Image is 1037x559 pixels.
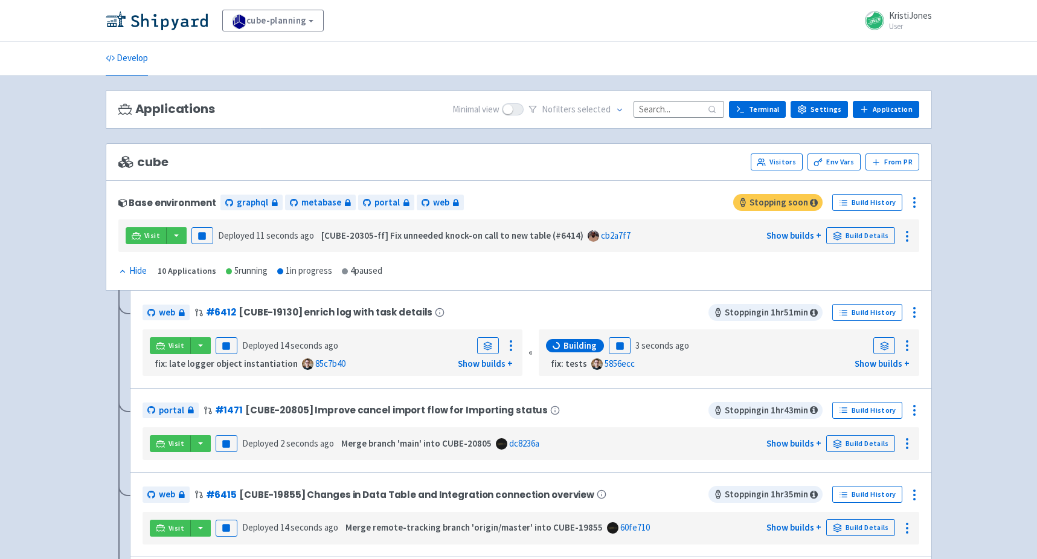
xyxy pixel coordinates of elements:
span: Building [563,340,597,352]
a: Build History [832,194,902,211]
h3: Applications [118,102,215,116]
strong: fix: late logger object instantiation [155,358,298,369]
a: Build History [832,304,902,321]
a: metabase [285,195,356,211]
strong: Merge branch 'main' into CUBE-20805 [341,438,492,449]
strong: fix: tests [551,358,587,369]
button: From PR [865,153,919,170]
div: 5 running [226,264,268,278]
a: Build History [832,402,902,419]
a: web [143,305,190,321]
span: web [159,306,175,320]
a: #1471 [215,404,243,416]
a: web [143,486,190,503]
a: Build Details [826,435,895,452]
a: KristiJones User [858,11,932,30]
a: portal [143,402,199,419]
a: Visit [150,337,191,354]
span: KristiJones [889,10,932,21]
span: web [433,196,449,210]
a: Show builds + [766,438,821,449]
a: Show builds + [766,230,821,241]
strong: Merge remote-tracking branch 'origin/master' into CUBE-19855 [345,522,603,533]
button: Pause [216,435,237,452]
a: Visit [126,227,167,244]
a: #6412 [206,306,236,318]
small: User [889,22,932,30]
time: 2 seconds ago [280,438,334,449]
span: Stopping in 1 hr 35 min [708,486,823,503]
time: 3 seconds ago [635,340,689,351]
time: 14 seconds ago [280,522,338,533]
span: graphql [237,196,268,210]
span: metabase [301,196,341,210]
a: 85c7b40 [315,358,345,369]
span: Deployed [242,340,338,351]
span: Stopping in 1 hr 43 min [708,402,823,419]
button: Hide [118,264,148,278]
span: Stopping in 1 hr 51 min [708,304,823,321]
a: Visit [150,520,191,537]
div: Hide [118,264,147,278]
span: [CUBE-20805] Improve cancel import flow for Importing status [245,405,548,415]
button: Pause [216,337,237,354]
input: Search... [634,101,724,117]
a: Visit [150,435,191,452]
a: Develop [106,42,148,76]
span: Deployed [242,438,334,449]
a: Settings [791,101,848,118]
a: Env Vars [807,153,861,170]
a: Show builds + [458,358,513,369]
button: Pause [216,520,237,537]
span: selected [577,103,611,115]
span: Deployed [242,522,338,533]
a: cube-planning [222,10,324,31]
a: #6415 [206,488,237,501]
span: No filter s [542,103,611,117]
a: cb2a7f7 [601,230,631,241]
div: « [528,329,533,376]
time: 11 seconds ago [256,230,314,241]
a: Build History [832,486,902,503]
div: Base environment [118,198,216,208]
a: web [417,195,464,211]
a: Terminal [729,101,786,118]
a: Show builds + [766,522,821,533]
span: Visit [169,523,184,533]
span: Visit [169,439,184,448]
a: Application [853,101,919,118]
span: Minimal view [452,103,499,117]
img: Shipyard logo [106,11,208,30]
time: 14 seconds ago [280,340,338,351]
span: Stopping soon [733,194,823,211]
a: graphql [220,195,283,211]
span: cube [118,155,169,169]
span: [CUBE-19855] Changes in Data Table and Integration connection overview [239,490,594,500]
span: Visit [169,341,184,351]
span: [CUBE-19130] enrich log with task details [239,307,432,317]
div: 10 Applications [158,264,216,278]
a: 60fe710 [620,522,650,533]
a: portal [358,195,414,211]
span: Deployed [218,230,314,241]
div: 1 in progress [277,264,332,278]
div: 4 paused [342,264,382,278]
strong: [CUBE-20305-ff] Fix unneeded knock-on call to new table (#6414) [321,230,583,241]
span: Visit [144,231,160,241]
a: Visitors [751,153,803,170]
button: Pause [609,337,631,354]
span: web [159,488,175,502]
span: portal [374,196,400,210]
a: Build Details [826,519,895,536]
a: Show builds + [855,358,910,369]
a: 5856ecc [605,358,635,369]
span: portal [159,404,184,418]
a: dc8236a [509,438,539,449]
a: Build Details [826,227,895,244]
button: Pause [191,227,213,244]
